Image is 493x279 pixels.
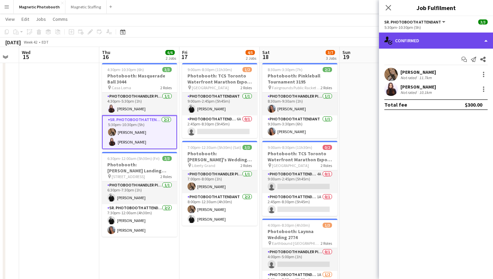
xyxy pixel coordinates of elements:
[341,53,350,61] span: 19
[245,50,255,55] span: 4/5
[321,241,332,246] span: 2 Roles
[182,73,257,85] h3: Photobooth: TCS Toronto Waterfront Marathon Expo 3641
[262,115,337,138] app-card-role: Photobooth Attendant1/19:30am-3:30pm (6h)[PERSON_NAME]
[22,40,39,45] span: Week 42
[326,56,336,61] div: 3 Jobs
[19,15,32,23] a: Edit
[262,63,337,138] app-job-card: 8:30am-3:30pm (7h)2/2Photobooth: Pinkleball Tournament 3195 Fairgrounds Public Racket Club - [GEO...
[240,85,252,90] span: 2 Roles
[400,84,436,90] div: [PERSON_NAME]
[181,53,187,61] span: 17
[272,163,309,168] span: [GEOGRAPHIC_DATA]
[262,49,270,55] span: Sat
[36,16,46,22] span: Jobs
[182,49,187,55] span: Fri
[182,115,257,138] app-card-role: Photobooth Attendant6A0/12:45pm-8:30pm (5h45m)
[268,67,303,72] span: 8:30am-3:30pm (7h)
[384,25,488,30] div: 5:30pm-10:30pm (5h)
[342,49,350,55] span: Sun
[102,162,177,174] h3: Photobooth: [PERSON_NAME] Landing Event 3210
[321,85,332,90] span: 2 Roles
[42,40,49,45] div: EDT
[102,93,177,115] app-card-role: Photobooth Handler Pick-Up/Drop-Off1/14:30pm-5:30pm (1h)[PERSON_NAME]
[182,93,257,115] app-card-role: Photobooth Attendant1/19:00am-2:45pm (5h45m)[PERSON_NAME]
[242,67,252,72] span: 1/2
[262,248,337,271] app-card-role: Photobooth Handler Pick-Up/Drop-Off0/14:00pm-5:00pm (1h)
[379,3,493,12] h3: Job Fulfilment
[182,193,257,226] app-card-role: Photobooth Attendant2/28:00pm-12:30am (4h30m)[PERSON_NAME][PERSON_NAME]
[187,145,241,150] span: 7:00pm-12:30am (5h30m) (Sat)
[400,75,418,80] div: Not rated
[102,152,177,237] app-job-card: 6:30pm-12:00am (5h30m) (Fri)3/3Photobooth: [PERSON_NAME] Landing Event 3210 [STREET_ADDRESS]2 Rol...
[418,75,433,80] div: 11.7km
[5,16,15,22] span: View
[246,56,256,61] div: 2 Jobs
[268,223,310,228] span: 4:00pm-8:30pm (4h30m)
[187,67,232,72] span: 9:00am-8:30pm (11h30m)
[262,170,337,193] app-card-role: Photobooth Attendant4A0/19:00am-2:45pm (5h45m)
[14,0,65,13] button: Magnetic Photobooth
[50,15,70,23] a: Comms
[21,53,31,61] span: 15
[3,15,17,23] a: View
[478,19,488,24] span: 3/3
[384,19,441,24] span: Sr. Photobooth Attendant
[321,163,332,168] span: 2 Roles
[240,163,252,168] span: 2 Roles
[323,145,332,150] span: 0/2
[165,50,175,55] span: 6/6
[261,53,270,61] span: 18
[192,85,229,90] span: [GEOGRAPHIC_DATA]
[326,50,335,55] span: 3/7
[465,101,482,108] div: $300.00
[166,56,176,61] div: 2 Jobs
[182,170,257,193] app-card-role: Photobooth Handler Pick-Up/Drop-Off1/17:00pm-8:00pm (1h)[PERSON_NAME]
[112,174,145,179] span: [STREET_ADDRESS]
[102,73,177,85] h3: Photobooth: Masquerade Ball 3044
[102,115,177,149] app-card-role: Sr. Photobooth Attendant2/25:30pm-10:30pm (5h)[PERSON_NAME][PERSON_NAME]
[182,141,257,226] app-job-card: 7:00pm-12:30am (5h30m) (Sat)3/3Photobooth: [PERSON_NAME]'s Wedding 3166 Liberty Grand2 RolesPhoto...
[400,90,418,95] div: Not rated
[262,141,337,216] app-job-card: 9:00am-8:30pm (11h30m)0/2Photobooth: TCS Toronto Waterfront Marathon Expo 3641 [GEOGRAPHIC_DATA]2...
[107,67,144,72] span: 4:30pm-10:30pm (6h)
[272,85,321,90] span: Fairgrounds Public Racket Club - [GEOGRAPHIC_DATA]
[101,53,110,61] span: 16
[5,39,21,46] div: [DATE]
[160,174,172,179] span: 2 Roles
[112,85,131,90] span: Casa Loma
[21,16,29,22] span: Edit
[384,19,446,24] button: Sr. Photobooth Attendant
[102,204,177,237] app-card-role: Sr. Photobooth Attendant2/27:30pm-12:00am (4h30m)[PERSON_NAME][PERSON_NAME]
[323,223,332,228] span: 1/3
[262,151,337,163] h3: Photobooth: TCS Toronto Waterfront Marathon Expo 3641
[272,241,321,246] span: Earthbound [GEOGRAPHIC_DATA]
[102,63,177,149] app-job-card: 4:30pm-10:30pm (6h)3/3Photobooth: Masquerade Ball 3044 Casa Loma2 RolesPhotobooth Handler Pick-Up...
[323,67,332,72] span: 2/2
[379,33,493,49] div: Confirmed
[262,193,337,216] app-card-role: Photobooth Attendant1A0/12:45pm-8:30pm (5h45m)
[242,145,252,150] span: 3/3
[182,151,257,163] h3: Photobooth: [PERSON_NAME]'s Wedding 3166
[65,0,107,13] button: Magnetic Staffing
[418,90,433,95] div: 10.1km
[102,49,110,55] span: Thu
[53,16,68,22] span: Comms
[182,63,257,138] app-job-card: 9:00am-8:30pm (11h30m)1/2Photobooth: TCS Toronto Waterfront Marathon Expo 3641 [GEOGRAPHIC_DATA]2...
[107,156,160,161] span: 6:30pm-12:00am (5h30m) (Fri)
[33,15,49,23] a: Jobs
[162,156,172,161] span: 3/3
[262,93,337,115] app-card-role: Photobooth Handler Pick-Up/Drop-Off1/18:30am-9:30am (1h)[PERSON_NAME]
[102,181,177,204] app-card-role: Photobooth Handler Pick-Up/Drop-Off1/16:30pm-7:30pm (1h)[PERSON_NAME]
[192,163,215,168] span: Liberty Grand
[262,228,337,240] h3: Photobooth: Laynna Wedding 2774
[162,67,172,72] span: 3/3
[22,49,31,55] span: Wed
[400,69,436,75] div: [PERSON_NAME]
[268,145,312,150] span: 9:00am-8:30pm (11h30m)
[384,101,407,108] div: Total fee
